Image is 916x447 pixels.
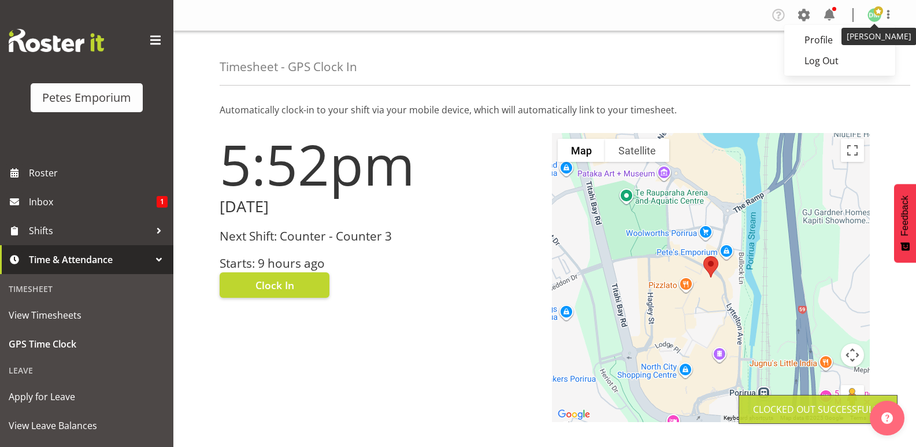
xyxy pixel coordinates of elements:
a: View Leave Balances [3,411,170,440]
button: Keyboard shortcuts [724,414,773,422]
span: 1 [157,196,168,208]
div: Clocked out Successfully [753,402,883,416]
div: Timesheet [3,277,170,301]
button: Map camera controls [841,343,864,367]
img: help-xxl-2.png [881,412,893,424]
a: View Timesheets [3,301,170,330]
h2: [DATE] [220,198,538,216]
button: Show satellite imagery [605,139,669,162]
button: Clock In [220,272,329,298]
a: Profile [784,29,895,50]
span: View Timesheets [9,306,165,324]
img: david-mcauley697.jpg [867,8,881,22]
a: Log Out [784,50,895,71]
button: Show street map [558,139,605,162]
a: Apply for Leave [3,382,170,411]
h1: 5:52pm [220,133,538,195]
div: Petes Emporium [42,89,131,106]
span: Shifts [29,222,150,239]
span: Roster [29,164,168,182]
h3: Next Shift: Counter - Counter 3 [220,230,538,243]
div: Leave [3,359,170,382]
button: Toggle fullscreen view [841,139,864,162]
img: Google [555,407,593,422]
a: GPS Time Clock [3,330,170,359]
span: Inbox [29,193,157,210]
a: Open this area in Google Maps (opens a new window) [555,407,593,422]
img: Rosterit website logo [9,29,104,52]
span: Clock In [255,278,294,293]
span: Time & Attendance [29,251,150,268]
span: View Leave Balances [9,417,165,434]
button: Feedback - Show survey [894,184,916,263]
p: Automatically clock-in to your shift via your mobile device, which will automatically link to you... [220,103,870,117]
h4: Timesheet - GPS Clock In [220,60,357,73]
h3: Starts: 9 hours ago [220,257,538,270]
span: Feedback [900,195,910,236]
span: Apply for Leave [9,388,165,405]
button: Drag Pegman onto the map to open Street View [841,385,864,408]
span: GPS Time Clock [9,335,165,353]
